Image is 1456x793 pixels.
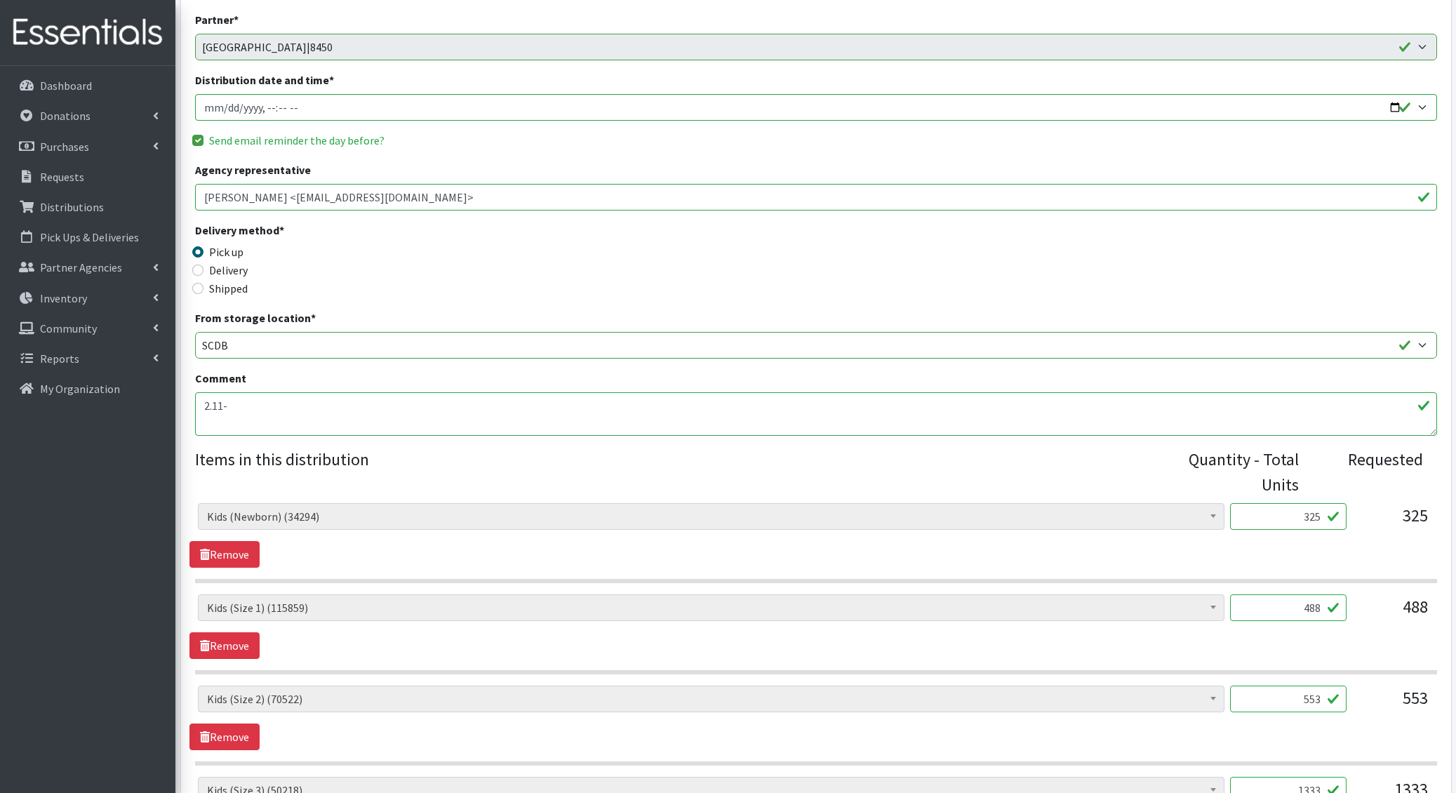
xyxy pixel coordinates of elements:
a: Community [6,314,170,342]
p: Requests [40,170,84,184]
div: 553 [1358,686,1428,724]
a: Distributions [6,193,170,221]
a: Purchases [6,133,170,161]
a: Requests [6,163,170,191]
input: Quantity [1230,686,1347,712]
a: Remove [189,724,260,750]
abbr: required [234,13,239,27]
a: Pick Ups & Deliveries [6,223,170,251]
label: Comment [195,370,246,387]
abbr: required [311,311,316,325]
p: Purchases [40,140,89,154]
label: Send email reminder the day before? [209,132,385,149]
label: Distribution date and time [195,72,334,88]
a: Remove [189,632,260,659]
label: Partner [195,11,239,28]
div: Quantity - Total Units [1189,447,1299,498]
label: Delivery [209,262,248,279]
img: HumanEssentials [6,9,170,56]
legend: Items in this distribution [195,447,1189,492]
span: Kids (Newborn) (34294) [207,507,1215,526]
a: Reports [6,345,170,373]
input: Quantity [1230,503,1347,530]
span: Kids (Newborn) (34294) [198,503,1224,530]
p: My Organization [40,382,120,396]
label: Pick up [209,244,243,260]
span: Kids (Size 2) (70522) [207,689,1215,709]
abbr: required [279,223,284,237]
label: Agency representative [195,161,311,178]
div: Requested [1313,447,1423,498]
p: Donations [40,109,91,123]
label: Shipped [209,280,248,297]
span: Kids (Size 1) (115859) [198,594,1224,621]
input: Quantity [1230,594,1347,621]
p: Reports [40,352,79,366]
a: Partner Agencies [6,253,170,281]
div: 325 [1358,503,1428,541]
a: My Organization [6,375,170,403]
label: From storage location [195,309,316,326]
p: Inventory [40,291,87,305]
p: Community [40,321,97,335]
p: Dashboard [40,79,92,93]
a: Remove [189,541,260,568]
p: Pick Ups & Deliveries [40,230,139,244]
legend: Delivery method [195,222,506,244]
a: Inventory [6,284,170,312]
a: Dashboard [6,72,170,100]
p: Partner Agencies [40,260,122,274]
span: Kids (Size 1) (115859) [207,598,1215,618]
textarea: 2.11- [195,392,1437,436]
p: Distributions [40,200,104,214]
div: 488 [1358,594,1428,632]
span: Kids (Size 2) (70522) [198,686,1224,712]
a: Donations [6,102,170,130]
abbr: required [329,73,334,87]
